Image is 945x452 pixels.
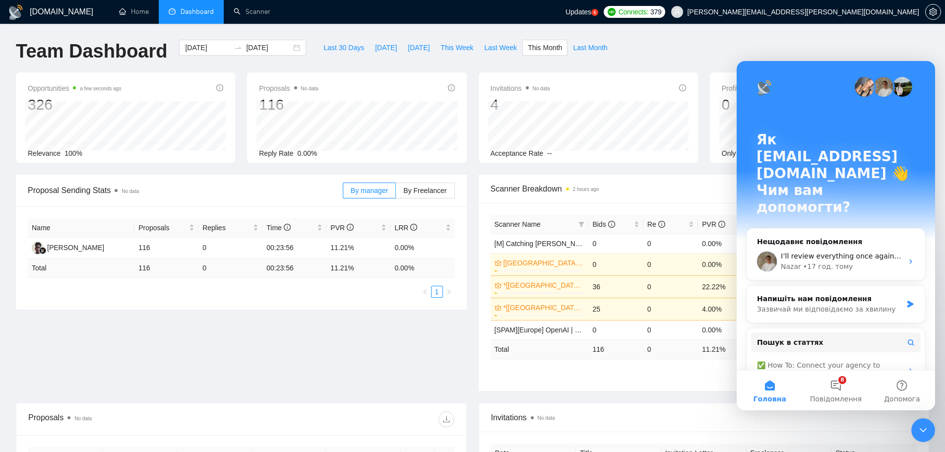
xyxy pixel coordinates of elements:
[262,258,326,278] td: 00:23:56
[588,253,643,275] td: 0
[441,42,473,53] span: This Week
[495,282,502,289] span: crown
[134,258,198,278] td: 116
[20,233,166,243] div: Напишіть нам повідомлення
[394,224,417,232] span: LRR
[323,42,364,53] span: Last 30 Days
[491,149,544,157] span: Acceptance Rate
[326,238,390,258] td: 11.21%
[495,220,541,228] span: Scanner Name
[185,42,230,53] input: Start date
[439,415,454,423] span: download
[390,258,454,278] td: 0.00 %
[301,86,318,91] span: No data
[419,286,431,298] button: left
[446,289,452,295] span: right
[679,84,686,91] span: info-circle
[347,224,354,231] span: info-circle
[198,258,262,278] td: 0
[591,9,598,16] a: 5
[284,224,291,231] span: info-circle
[419,286,431,298] li: Previous Page
[28,218,134,238] th: Name
[28,95,122,114] div: 326
[588,320,643,339] td: 0
[650,6,661,17] span: 379
[643,275,698,298] td: 0
[698,253,753,275] td: 0.00%
[73,334,125,341] span: Повідомлення
[138,222,187,233] span: Proposals
[28,258,134,278] td: Total
[578,221,584,227] span: filter
[658,221,665,228] span: info-circle
[39,247,46,254] img: gigradar-bm.png
[246,42,291,53] input: End date
[422,289,428,295] span: left
[351,187,388,194] span: By manager
[722,82,799,94] span: Profile Views
[495,304,502,311] span: crown
[375,42,397,53] span: [DATE]
[147,334,183,341] span: Допомога
[538,415,555,421] span: No data
[443,286,455,298] li: Next Page
[533,86,550,91] span: No data
[8,4,24,20] img: logo
[491,339,589,359] td: Total
[32,243,104,251] a: AK[PERSON_NAME]
[643,253,698,275] td: 0
[262,238,326,258] td: 00:23:56
[619,6,648,17] span: Connects:
[608,221,615,228] span: info-circle
[234,44,242,52] span: swap-right
[16,40,167,63] h1: Team Dashboard
[20,276,87,287] span: Пошук в статтях
[647,220,665,228] span: Re
[594,10,596,15] text: 5
[491,95,550,114] div: 4
[326,258,390,278] td: 11.21 %
[588,339,643,359] td: 116
[698,234,753,253] td: 0.00%
[14,295,184,324] div: ✅ How To: Connect your agency to [DOMAIN_NAME]
[370,40,402,56] button: [DATE]
[737,61,935,410] iframe: Intercom live chat
[925,8,941,16] a: setting
[14,271,184,291] button: Пошук в статтях
[259,82,318,94] span: Proposals
[119,7,149,16] a: homeHome
[132,310,198,349] button: Допомога
[10,224,189,262] div: Напишіть нам повідомленняЗазвичай ми відповідаємо за хвилину
[66,200,117,211] div: • 17 год. тому
[702,220,725,228] span: PVR
[234,44,242,52] span: to
[64,149,82,157] span: 100%
[643,320,698,339] td: 0
[439,411,454,427] button: download
[443,286,455,298] button: right
[495,326,629,334] a: [SPAM][Europe] OpenAI | Generative AI ML
[491,82,550,94] span: Invitations
[926,8,941,16] span: setting
[491,183,918,195] span: Scanner Breakdown
[643,234,698,253] td: 0
[698,339,753,359] td: 11.21 %
[491,411,917,424] span: Invitations
[259,95,318,114] div: 116
[408,42,430,53] span: [DATE]
[28,184,343,196] span: Proposal Sending Stats
[643,298,698,320] td: 0
[402,40,435,56] button: [DATE]
[698,275,753,298] td: 22.22%
[495,240,593,248] a: [M] Catching [PERSON_NAME]
[588,298,643,320] td: 25
[722,149,822,157] span: Only exclusive agency members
